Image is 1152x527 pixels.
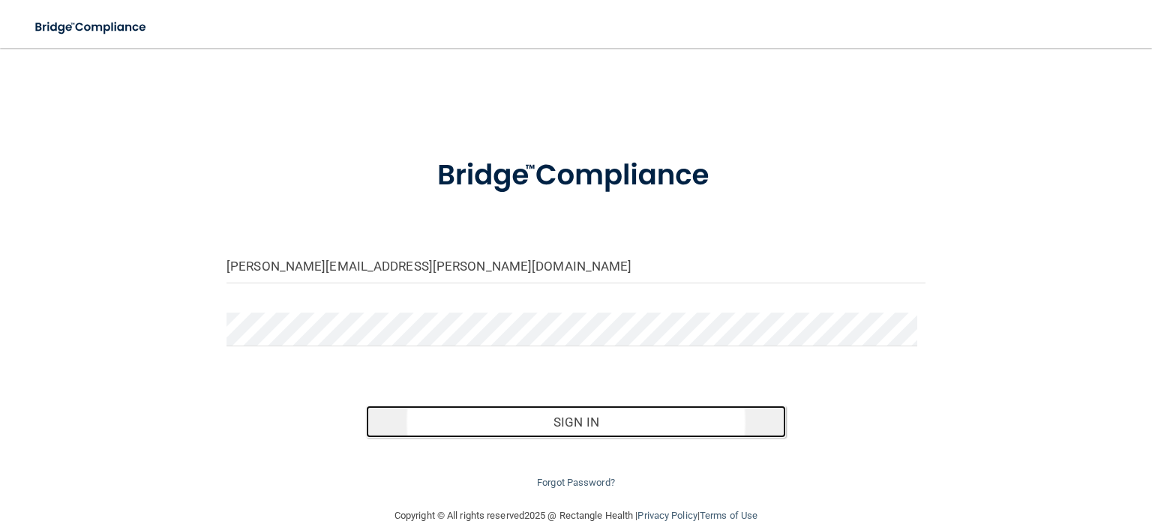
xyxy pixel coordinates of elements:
img: bridge_compliance_login_screen.278c3ca4.svg [407,138,745,214]
a: Forgot Password? [537,477,615,488]
a: Privacy Policy [637,510,697,521]
input: Email [226,250,925,283]
iframe: Drift Widget Chat Controller [893,449,1134,508]
button: Sign In [366,406,785,439]
img: bridge_compliance_login_screen.278c3ca4.svg [22,12,160,43]
a: Terms of Use [700,510,757,521]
